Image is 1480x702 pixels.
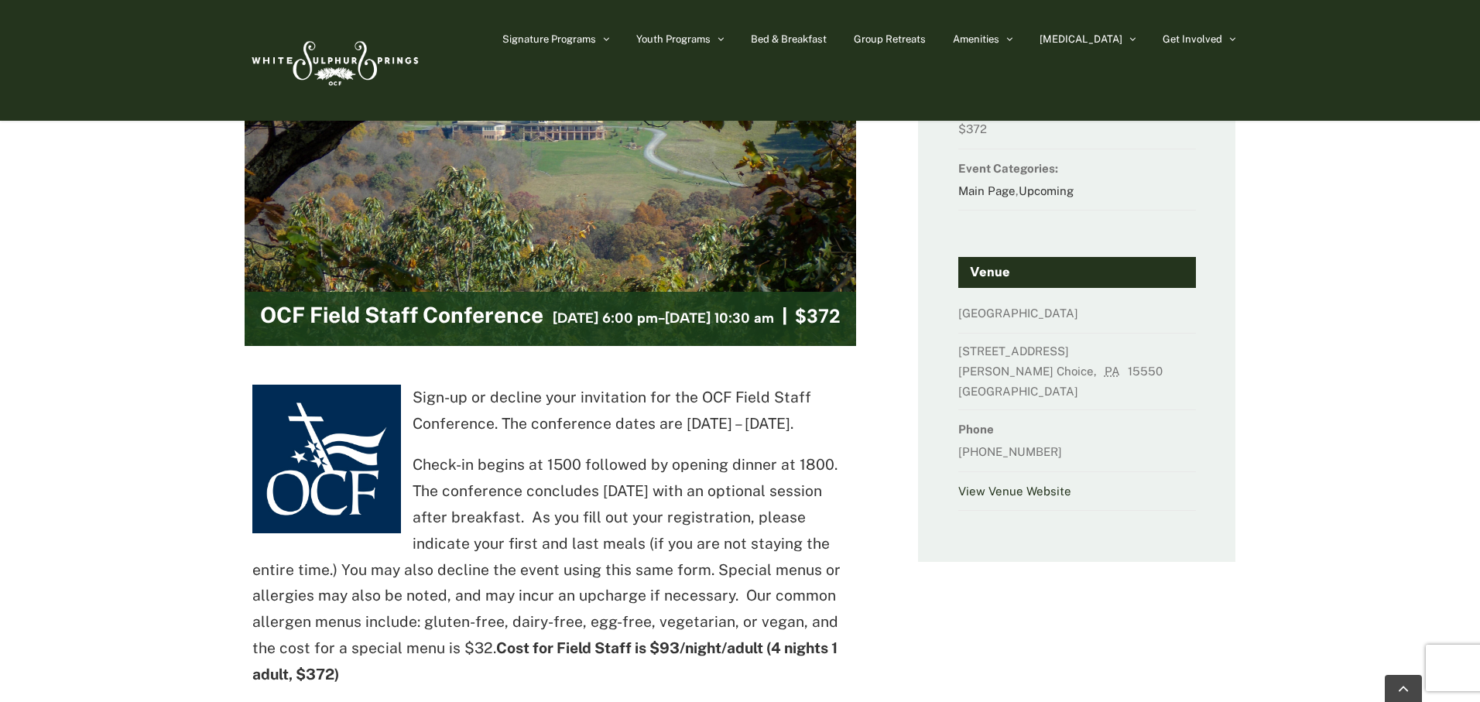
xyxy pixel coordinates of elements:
h4: Venue [958,257,1196,288]
dd: [GEOGRAPHIC_DATA] [958,302,1196,333]
span: Get Involved [1163,34,1222,44]
span: [DATE] 6:00 pm [553,310,658,327]
span: [GEOGRAPHIC_DATA] [958,385,1083,398]
abbr: Pennsylvania [1105,365,1125,378]
span: Amenities [953,34,999,44]
span: Signature Programs [502,34,596,44]
span: [PERSON_NAME] Choice [958,365,1094,378]
span: 15550 [1128,365,1167,378]
h2: OCF Field Staff Conference [260,303,543,334]
span: [DATE] 10:30 am [665,310,774,327]
a: Main Page [958,184,1016,197]
span: [STREET_ADDRESS] [958,344,1069,358]
p: Sign-up or decline your invitation for the OCF Field Staff Conference. The conference dates are [... [252,385,848,437]
span: [MEDICAL_DATA] [1040,34,1122,44]
strong: Cost for Field Staff is $93/night/adult (4 nights 1 adult, $372) [252,639,838,683]
dd: [PHONE_NUMBER] [958,440,1196,471]
span: , [1094,365,1101,378]
span: | [774,306,795,327]
img: White Sulphur Springs Logo [245,24,423,97]
span: Bed & Breakfast [751,34,827,44]
a: View Venue Website [958,485,1071,498]
h3: - [553,308,774,329]
dd: , [958,180,1196,211]
span: $372 [795,306,841,327]
dd: $372 [958,118,1196,149]
p: Check-in begins at 1500 followed by opening dinner at 1800. The conference concludes [DATE] with ... [252,452,848,687]
span: Youth Programs [636,34,711,44]
a: Upcoming [1019,184,1074,197]
span: Group Retreats [854,34,926,44]
dt: Event Categories: [958,157,1196,180]
dt: Phone [958,418,1196,440]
